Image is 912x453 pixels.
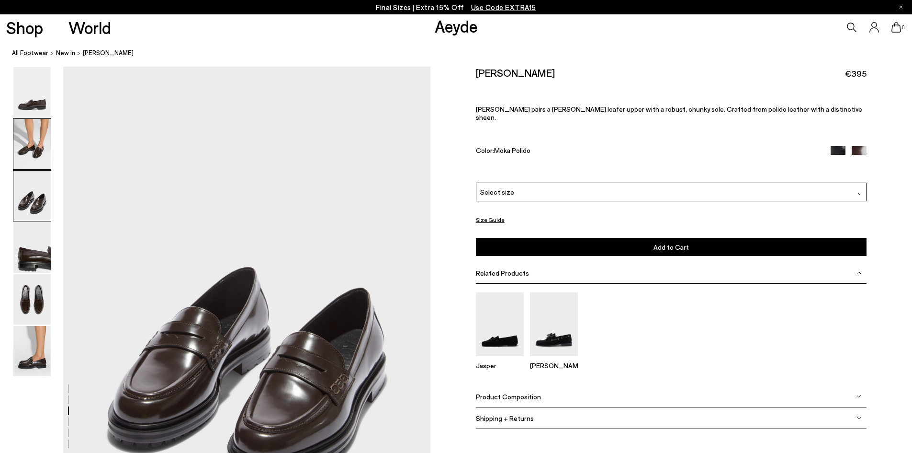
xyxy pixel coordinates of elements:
h2: [PERSON_NAME] [476,67,555,79]
span: Navigate to /collections/ss25-final-sizes [471,3,536,12]
button: Add to Cart [476,238,867,256]
button: Size Guide [476,214,505,226]
img: svg%3E [856,394,861,399]
span: €395 [845,68,867,80]
p: [PERSON_NAME] [530,361,578,370]
a: All Footwear [12,48,48,58]
span: Shipping + Returns [476,414,534,422]
div: Color: [476,146,818,157]
img: svg%3E [856,416,861,420]
img: Harris Suede Mocassin Flats [530,292,578,356]
span: Product Composition [476,393,541,401]
a: Harris Suede Mocassin Flats [PERSON_NAME] [530,349,578,370]
img: svg%3E [856,270,861,275]
span: Related Products [476,269,529,277]
span: [PERSON_NAME] [83,48,134,58]
img: Leon Loafers - Image 4 [13,222,51,273]
img: svg%3E [857,191,862,196]
p: Final Sizes | Extra 15% Off [376,1,536,13]
img: Jasper Moccasin Loafers [476,292,524,356]
span: Moka Polido [494,146,530,154]
img: Leon Loafers - Image 5 [13,274,51,325]
a: World [68,19,111,36]
img: Leon Loafers - Image 6 [13,326,51,376]
img: Leon Loafers - Image 2 [13,119,51,169]
span: Select size [480,187,514,197]
a: Jasper Moccasin Loafers Jasper [476,349,524,370]
a: New In [56,48,75,58]
a: Shop [6,19,43,36]
span: Add to Cart [653,243,689,251]
span: 0 [901,25,906,30]
span: New In [56,49,75,57]
a: 0 [891,22,901,33]
p: Jasper [476,361,524,370]
img: Leon Loafers - Image 1 [13,67,51,117]
img: Leon Loafers - Image 3 [13,171,51,221]
a: Aeyde [435,16,478,36]
p: [PERSON_NAME] pairs a [PERSON_NAME] loafer upper with a robust, chunky sole. Crafted from polido ... [476,105,867,121]
nav: breadcrumb [12,40,912,67]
